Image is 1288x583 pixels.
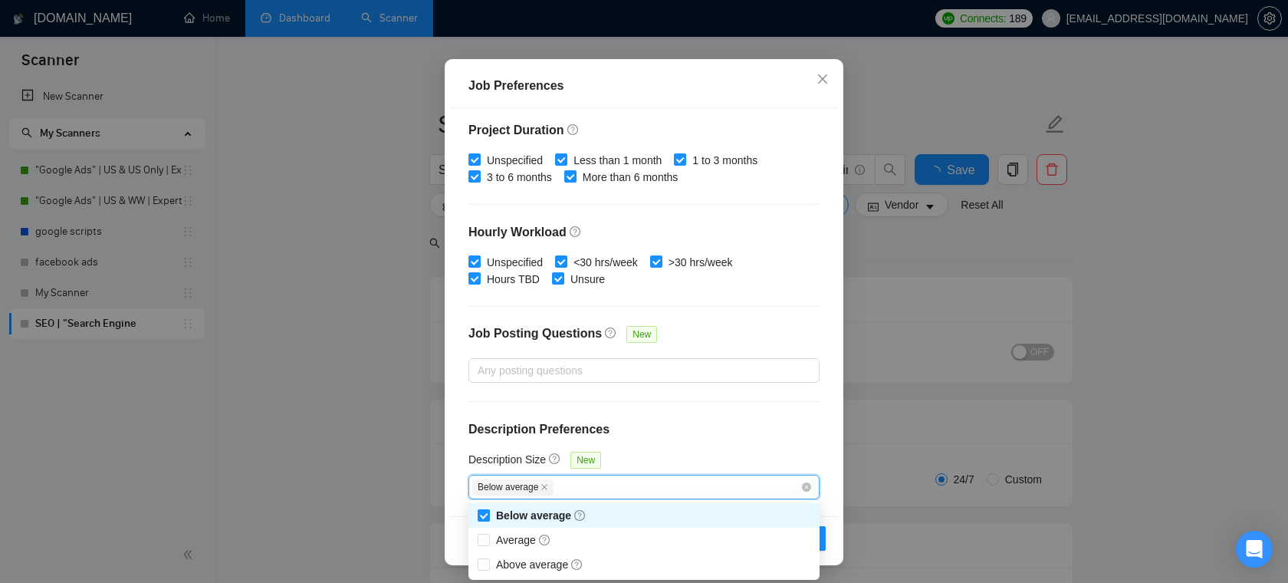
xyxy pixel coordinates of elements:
button: Close [802,59,843,100]
span: Less than 1 month [567,152,668,169]
span: Above average [496,558,583,571]
span: question-circle [570,226,582,238]
div: Open Intercom Messenger [1236,531,1273,568]
span: >30 hrs/week [662,254,739,271]
span: Unspecified [481,254,549,271]
span: Average [496,534,551,546]
h5: Description Size [468,451,546,468]
span: question-circle [539,534,551,546]
span: question-circle [549,453,561,465]
h4: Description Preferences [468,420,820,439]
span: close [816,73,829,85]
span: Unsure [564,271,611,288]
span: question-circle [605,327,617,339]
div: Job Preferences [468,77,820,95]
h4: Project Duration [468,121,820,140]
span: New [626,326,657,343]
span: <30 hrs/week [567,254,644,271]
h4: Job Posting Questions [468,324,602,343]
span: Unspecified [481,152,549,169]
span: 1 to 3 months [686,152,764,169]
span: Hours TBD [481,271,546,288]
span: New [570,452,601,469]
span: 3 to 6 months [481,169,558,186]
span: question-circle [571,558,583,571]
span: close-circle [802,483,811,492]
span: Below average [472,479,554,496]
h4: Hourly Workload [468,223,820,242]
span: close [540,483,548,491]
span: question-circle [574,509,586,522]
span: question-circle [567,124,580,136]
span: Below average [496,509,586,522]
span: More than 6 months [577,169,685,186]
